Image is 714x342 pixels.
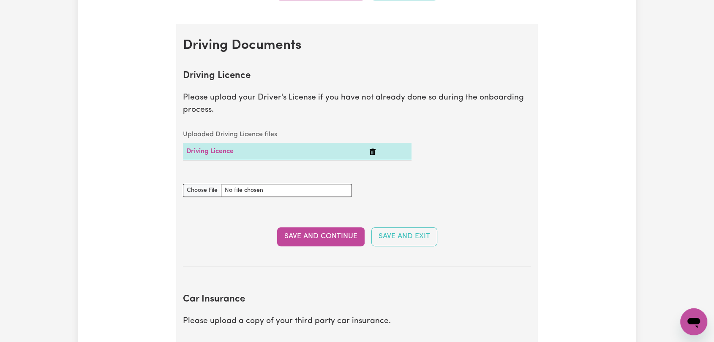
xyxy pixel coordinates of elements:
[183,315,531,328] p: Please upload a copy of your third party car insurance.
[277,227,365,246] button: Save and Continue
[369,146,376,156] button: Delete Driving Licence
[183,126,412,143] caption: Uploaded Driving Licence files
[183,38,531,54] h2: Driving Documents
[183,92,531,116] p: Please upload your Driver's License if you have not already done so during the onboarding process.
[680,308,707,335] iframe: Button to launch messaging window
[371,227,437,246] button: Save and Exit
[186,148,234,155] a: Driving Licence
[183,294,531,305] h2: Car Insurance
[183,70,531,82] h2: Driving Licence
